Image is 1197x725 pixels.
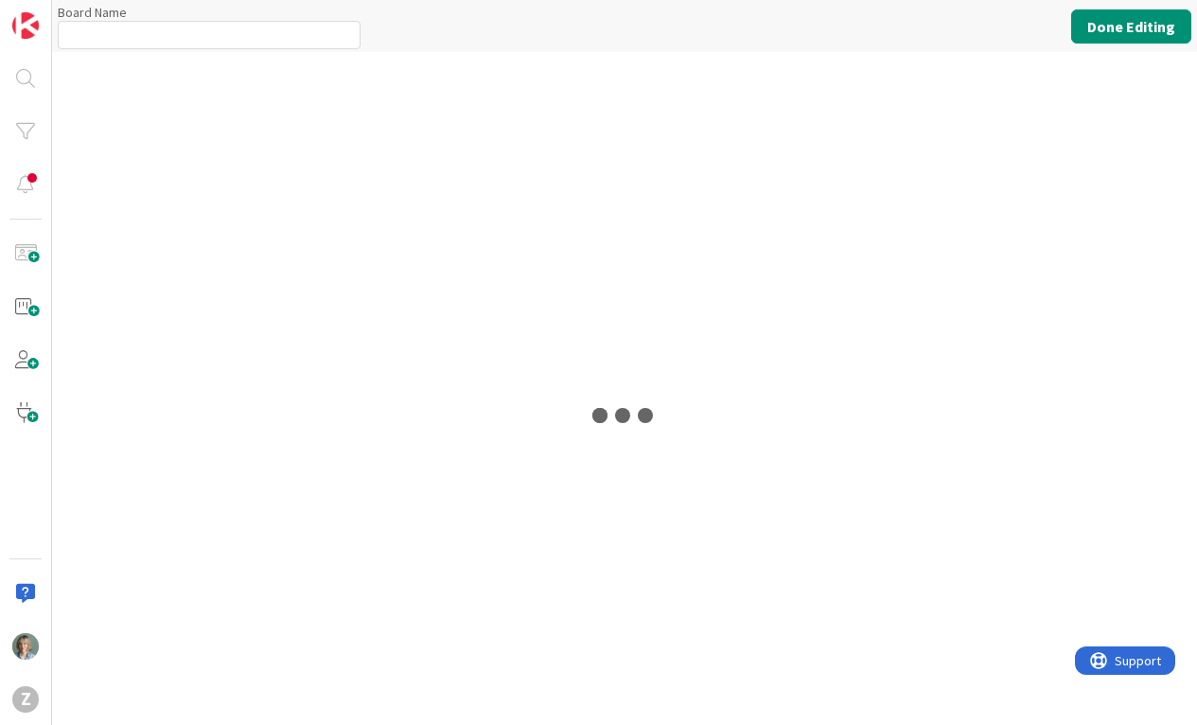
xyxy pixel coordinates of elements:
img: Visit kanbanzone.com [12,12,39,39]
span: Support [40,3,86,26]
div: Z [12,686,39,713]
button: Done Editing [1071,9,1191,44]
label: Board Name [58,4,127,21]
img: ZL [12,633,39,660]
